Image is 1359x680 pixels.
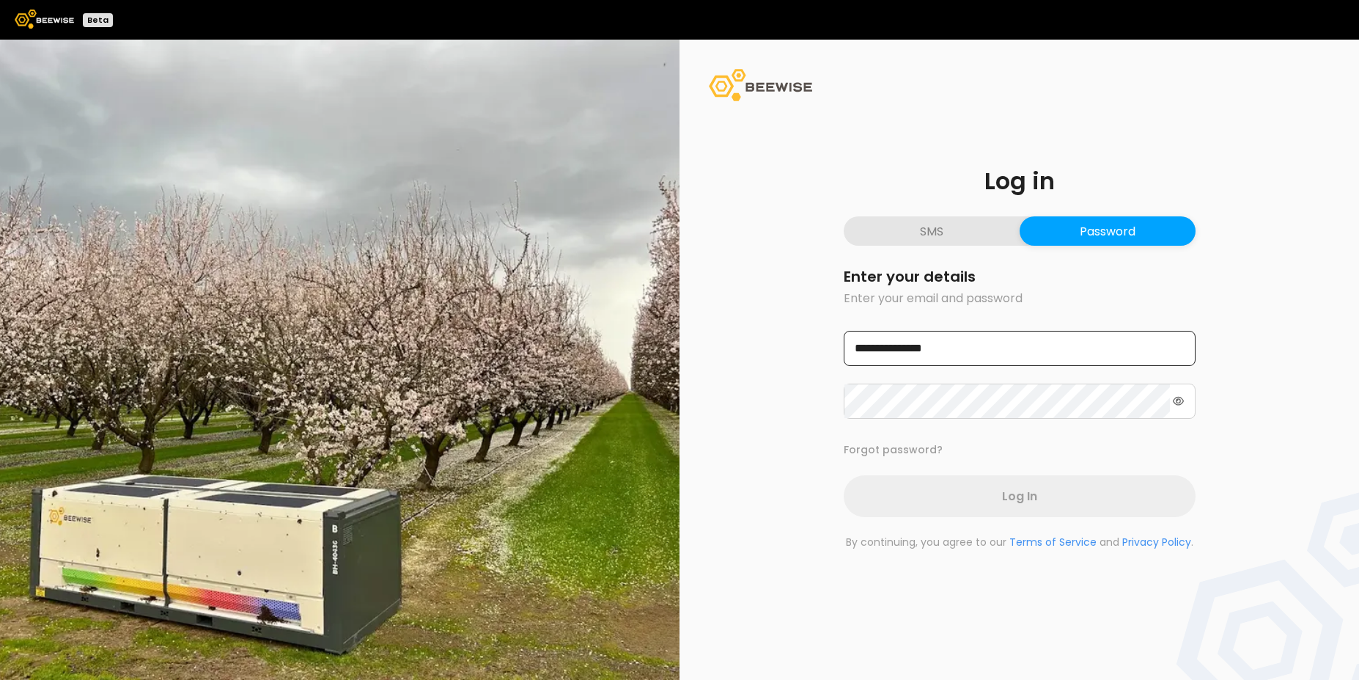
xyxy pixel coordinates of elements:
[844,442,943,458] button: Forgot password?
[1009,535,1097,549] a: Terms of Service
[844,216,1020,246] button: SMS
[1020,216,1196,246] button: Password
[844,169,1196,193] h1: Log in
[1122,535,1191,549] a: Privacy Policy
[1002,487,1037,505] span: Log In
[844,475,1196,517] button: Log In
[844,269,1196,284] h2: Enter your details
[15,10,74,29] img: Beewise logo
[83,13,113,27] div: Beta
[844,290,1196,307] p: Enter your email and password
[844,535,1196,550] p: By continuing, you agree to our and .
